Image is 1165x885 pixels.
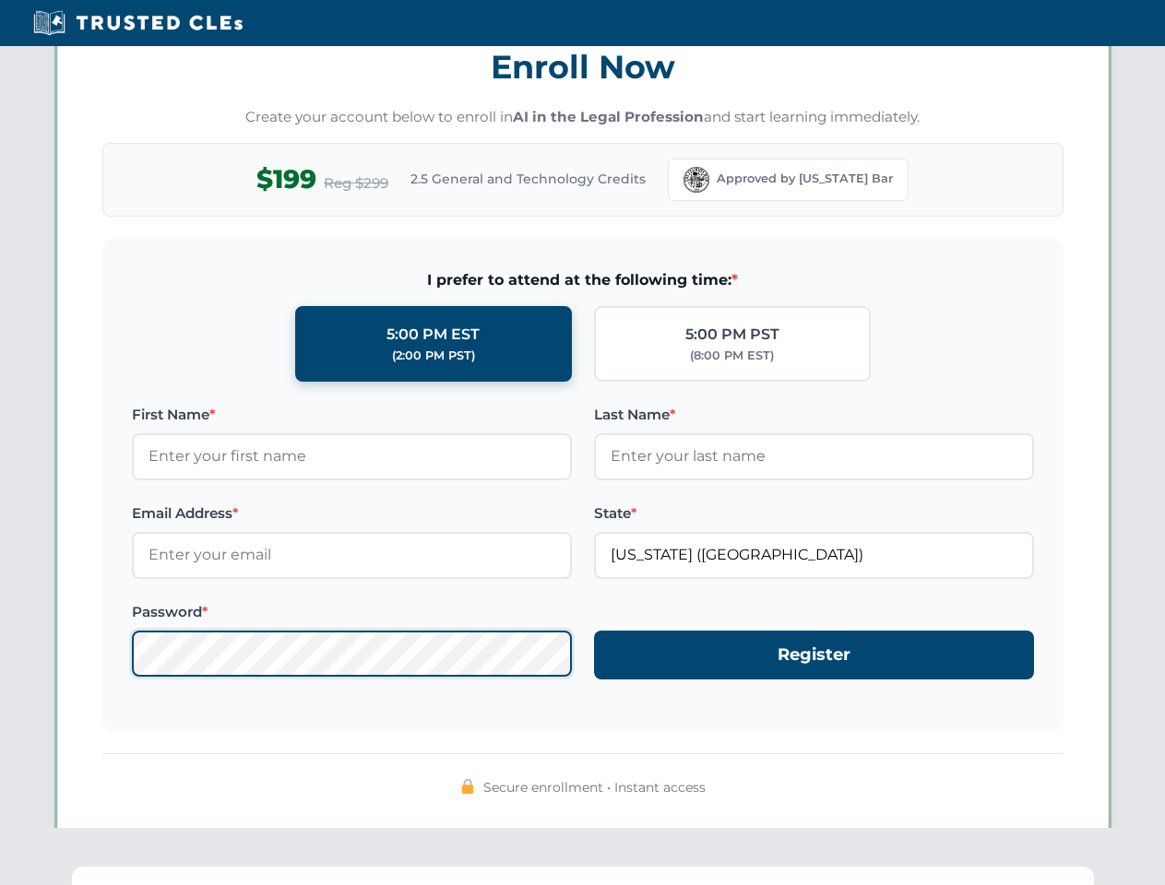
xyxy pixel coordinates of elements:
[132,268,1034,292] span: I prefer to attend at the following time:
[410,169,646,189] span: 2.5 General and Technology Credits
[594,502,1034,525] label: State
[513,108,704,125] strong: AI in the Legal Profession
[690,347,774,365] div: (8:00 PM EST)
[386,323,480,347] div: 5:00 PM EST
[132,404,572,426] label: First Name
[684,167,709,193] img: Florida Bar
[594,532,1034,578] input: Florida (FL)
[132,532,572,578] input: Enter your email
[324,172,388,195] span: Reg $299
[132,433,572,479] input: Enter your first name
[594,631,1034,679] button: Register
[717,170,893,188] span: Approved by [US_STATE] Bar
[28,9,248,37] img: Trusted CLEs
[392,347,475,365] div: (2:00 PM PST)
[102,38,1064,96] h3: Enroll Now
[132,601,572,623] label: Password
[460,779,475,794] img: 🔒
[132,502,572,525] label: Email Address
[594,404,1034,426] label: Last Name
[102,107,1064,128] p: Create your account below to enroll in and start learning immediately.
[256,159,316,200] span: $199
[594,433,1034,479] input: Enter your last name
[685,323,779,347] div: 5:00 PM PST
[483,777,706,797] span: Secure enrollment • Instant access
